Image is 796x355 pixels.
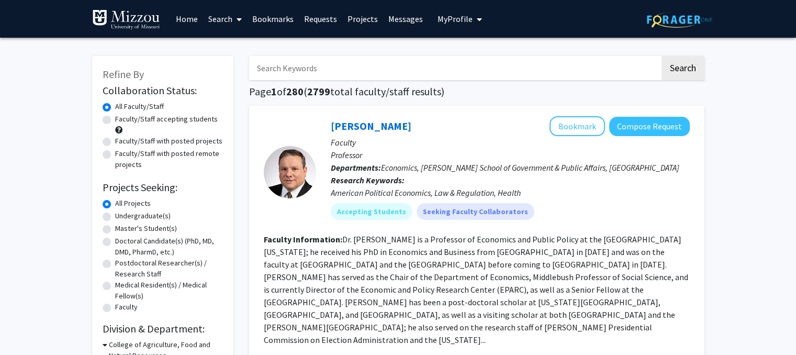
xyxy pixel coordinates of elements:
iframe: Chat [8,308,44,347]
label: Master's Student(s) [115,223,177,234]
h2: Collaboration Status: [103,84,223,97]
a: Home [171,1,203,37]
span: Refine By [103,68,144,81]
a: Projects [342,1,383,37]
h1: Page of ( total faculty/staff results) [249,85,704,98]
label: Faculty/Staff accepting students [115,114,218,125]
fg-read-more: Dr. [PERSON_NAME] is a Professor of Economics and Public Policy at the [GEOGRAPHIC_DATA][US_STATE... [264,234,688,345]
a: Search [203,1,247,37]
h2: Division & Department: [103,323,223,335]
b: Departments: [331,162,381,173]
mat-chip: Accepting Students [331,203,412,220]
label: Faculty/Staff with posted projects [115,136,222,147]
label: Medical Resident(s) / Medical Fellow(s) [115,280,223,302]
button: Search [662,56,704,80]
b: Research Keywords: [331,175,405,185]
a: Bookmarks [247,1,299,37]
label: Undergraduate(s) [115,210,171,221]
span: 280 [286,85,304,98]
label: All Faculty/Staff [115,101,164,112]
span: My Profile [438,14,473,24]
p: Faculty [331,136,690,149]
label: Faculty/Staff with posted remote projects [115,148,223,170]
button: Compose Request to Jeff Milyo [609,117,690,136]
button: Add Jeff Milyo to Bookmarks [550,116,605,136]
img: ForagerOne Logo [647,12,712,28]
span: 1 [271,85,277,98]
b: Faculty Information: [264,234,342,245]
h2: Projects Seeking: [103,181,223,194]
img: University of Missouri Logo [92,9,160,30]
label: Doctoral Candidate(s) (PhD, MD, DMD, PharmD, etc.) [115,236,223,258]
div: American Political Economics, Law & Regulation, Health [331,186,690,199]
a: [PERSON_NAME] [331,119,411,132]
mat-chip: Seeking Faculty Collaborators [417,203,534,220]
a: Requests [299,1,342,37]
input: Search Keywords [249,56,660,80]
label: All Projects [115,198,151,209]
label: Faculty [115,302,138,313]
a: Messages [383,1,428,37]
p: Professor [331,149,690,161]
span: Economics, [PERSON_NAME] School of Government & Public Affairs, [GEOGRAPHIC_DATA] [381,162,679,173]
span: 2799 [307,85,330,98]
label: Postdoctoral Researcher(s) / Research Staff [115,258,223,280]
